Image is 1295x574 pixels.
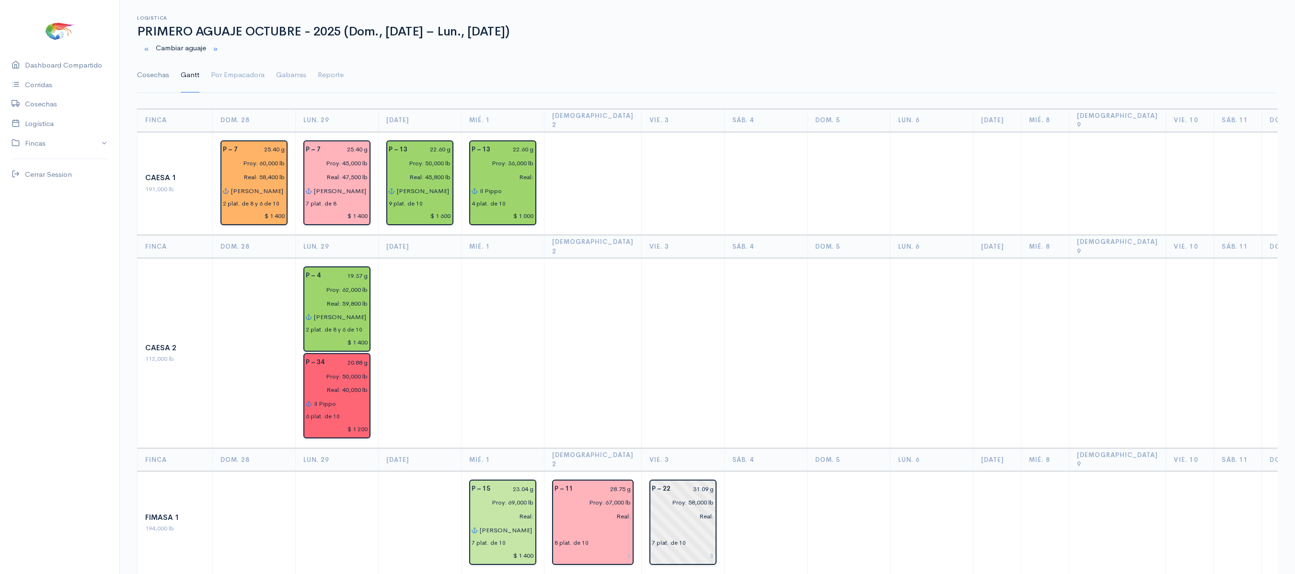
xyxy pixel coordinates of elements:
span: 112,000 lb [145,355,174,363]
th: Mié. 8 [1021,109,1069,132]
div: P – 4 [300,269,326,283]
th: Dom. 28 [213,448,296,471]
input: g [579,482,631,496]
th: Finca [138,109,213,132]
th: Lun. 6 [890,448,973,471]
div: P – 13 [466,143,496,157]
th: [DATE] [973,448,1021,471]
div: Fimasa 1 [145,512,205,523]
input: $ [223,209,285,223]
input: pescadas [383,170,451,184]
div: P – 13 [383,143,413,157]
input: g [243,143,285,157]
th: Sáb. 4 [724,448,807,471]
div: Piscina: 7 Peso: 25.40 g Libras Proy: 60,000 lb Libras Reales: 58,400 lb Rendimiento: 97.3% Empac... [220,140,288,226]
input: $ [555,549,631,563]
input: g [496,482,534,496]
div: 2 plat. de 8 y 6 de 10 [306,325,362,334]
div: Piscina: 13 Peso: 22.60 g Libras Proy: 36,000 lb Empacadora: Expotuna Gabarra: Il Pippo Plataform... [469,140,536,226]
div: 7 plat. de 10 [472,539,506,547]
th: Mié. 1 [462,448,544,471]
div: Piscina: 11 Peso: 28.75 g Libras Proy: 67,000 lb Empacadora: Promarisco Plataformas: 8 plat. de 10 [552,480,634,565]
div: 4 plat. de 10 [472,199,506,208]
div: Piscina: 15 Peso: 23.04 g Libras Proy: 69,000 lb Empacadora: Total Seafood Gabarra: Abel Elian Pl... [469,480,536,565]
th: [DEMOGRAPHIC_DATA] 2 [544,448,642,471]
th: Sáb. 4 [724,235,807,258]
th: Sáb. 11 [1214,235,1262,258]
input: $ [306,209,368,223]
th: Mié. 1 [462,235,544,258]
input: g [413,143,451,157]
div: Piscina: 7 Peso: 25.40 g Libras Proy: 45,000 lb Libras Reales: 47,500 lb Rendimiento: 105.6% Empa... [303,140,370,226]
input: $ [652,549,714,563]
h6: Logistica [137,15,1278,21]
input: g [326,269,368,283]
div: Caesa 1 [145,172,205,184]
th: [DEMOGRAPHIC_DATA] 2 [544,109,642,132]
th: [DEMOGRAPHIC_DATA] 9 [1069,109,1166,132]
input: $ [472,209,534,223]
th: Lun. 29 [296,109,379,132]
div: P – 11 [549,482,579,496]
th: [DATE] [379,235,462,258]
th: Dom. 28 [213,235,296,258]
th: Vie. 10 [1166,235,1214,258]
input: estimadas [466,156,534,170]
a: Gantt [181,58,199,92]
div: 7 plat. de 8 [306,199,336,208]
input: $ [306,422,368,436]
div: Caesa 2 [145,343,205,354]
th: Finca [138,448,213,471]
input: pescadas [217,170,285,184]
div: Piscina: 34 Peso: 20.88 g Libras Proy: 50,000 lb Libras Reales: 40,050 lb Rendimiento: 80.1% Empa... [303,353,370,438]
input: pescadas [646,509,714,523]
th: [DEMOGRAPHIC_DATA] 2 [544,235,642,258]
span: 191,000 lb [145,185,174,193]
div: Piscina: 4 Peso: 19.37 g Libras Proy: 62,000 lb Libras Reales: 59,800 lb Rendimiento: 96.5% Empac... [303,266,370,352]
th: [DATE] [973,235,1021,258]
input: estimadas [300,283,368,297]
input: estimadas [383,156,451,170]
th: Sáb. 11 [1214,109,1262,132]
input: g [326,143,368,157]
th: Sáb. 4 [724,109,807,132]
div: 8 plat. de 10 [555,539,589,547]
th: [DEMOGRAPHIC_DATA] 9 [1069,448,1166,471]
th: Sáb. 11 [1214,448,1262,471]
a: Gabarras [276,58,306,92]
div: P – 22 [646,482,676,496]
th: Vie. 10 [1166,448,1214,471]
th: Mié. 8 [1021,235,1069,258]
div: Cambiar aguaje [131,39,1283,58]
input: pescadas [466,509,534,523]
input: $ [472,549,534,563]
input: estimadas [217,156,285,170]
th: Lun. 29 [296,448,379,471]
div: P – 7 [217,143,243,157]
div: 2 plat. de 8 y 6 de 10 [223,199,279,208]
th: Mié. 8 [1021,448,1069,471]
th: Dom. 5 [807,448,890,471]
th: Vie. 3 [641,448,724,471]
th: Vie. 3 [641,109,724,132]
div: P – 34 [300,356,330,369]
th: Lun. 29 [296,235,379,258]
a: Cosechas [137,58,169,92]
input: pescadas [549,509,631,523]
input: estimadas [300,369,368,383]
th: Finca [138,235,213,258]
th: [DATE] [973,109,1021,132]
div: 7 plat. de 10 [652,539,686,547]
input: estimadas [646,496,714,510]
th: Dom. 5 [807,235,890,258]
div: Piscina: 13 Peso: 22.60 g Libras Proy: 50,000 lb Libras Reales: 45,800 lb Rendimiento: 91.6% Empa... [386,140,453,226]
th: [DATE] [379,448,462,471]
a: Reporte [318,58,344,92]
th: Lun. 6 [890,109,973,132]
div: 6 plat. de 10 [306,412,340,421]
th: Vie. 10 [1166,109,1214,132]
a: Por Empacadora [211,58,265,92]
input: pescadas [300,170,368,184]
div: P – 7 [300,143,326,157]
div: P – 15 [466,482,496,496]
